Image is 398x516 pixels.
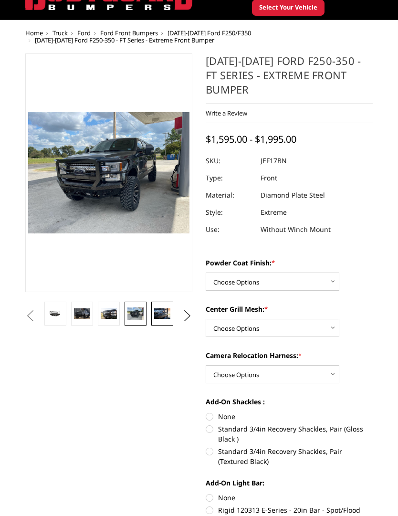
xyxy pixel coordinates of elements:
a: Home [25,29,43,37]
span: Select Your Vehicle [259,3,317,12]
span: $1,595.00 - $1,995.00 [206,133,296,146]
label: Add-On Light Bar: [206,478,373,488]
a: 2017-2022 Ford F250-350 - FT Series - Extreme Front Bumper [25,53,192,292]
dt: SKU: [206,152,253,169]
img: 2017-2022 Ford F250-350 - FT Series - Extreme Front Bumper [154,308,170,319]
img: 2017-2022 Ford F250-350 - FT Series - Extreme Front Bumper [101,308,117,319]
a: [DATE]-[DATE] Ford F250/F350 [168,29,251,37]
a: Write a Review [206,109,247,117]
label: Add-On Shackles : [206,397,373,407]
dt: Use: [206,221,253,238]
dt: Type: [206,169,253,187]
label: Center Grill Mesh: [206,304,373,314]
dd: Front [261,169,277,187]
label: None [206,411,373,421]
label: Standard 3/4in Recovery Shackles, Pair (Textured Black) [206,446,373,466]
dd: JEF17BN [261,152,287,169]
dt: Material: [206,187,253,204]
label: Standard 3/4in Recovery Shackles, Pair (Gloss Black ) [206,424,373,444]
label: Powder Coat Finish: [206,258,373,268]
button: Previous [23,309,37,323]
a: Ford Front Bumpers [100,29,158,37]
dt: Style: [206,204,253,221]
a: Truck [52,29,68,37]
h1: [DATE]-[DATE] Ford F250-350 - FT Series - Extreme Front Bumper [206,53,373,104]
button: Next [180,309,195,323]
img: 2017-2022 Ford F250-350 - FT Series - Extreme Front Bumper [127,307,144,320]
span: [DATE]-[DATE] Ford F250-350 - FT Series - Extreme Front Bumper [35,36,214,44]
dd: Without Winch Mount [261,221,331,238]
label: Camera Relocation Harness: [206,350,373,360]
dd: Extreme [261,204,287,221]
label: None [206,493,373,503]
a: Ford [77,29,91,37]
dd: Diamond Plate Steel [261,187,325,204]
img: 2017-2022 Ford F250-350 - FT Series - Extreme Front Bumper [74,308,90,319]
